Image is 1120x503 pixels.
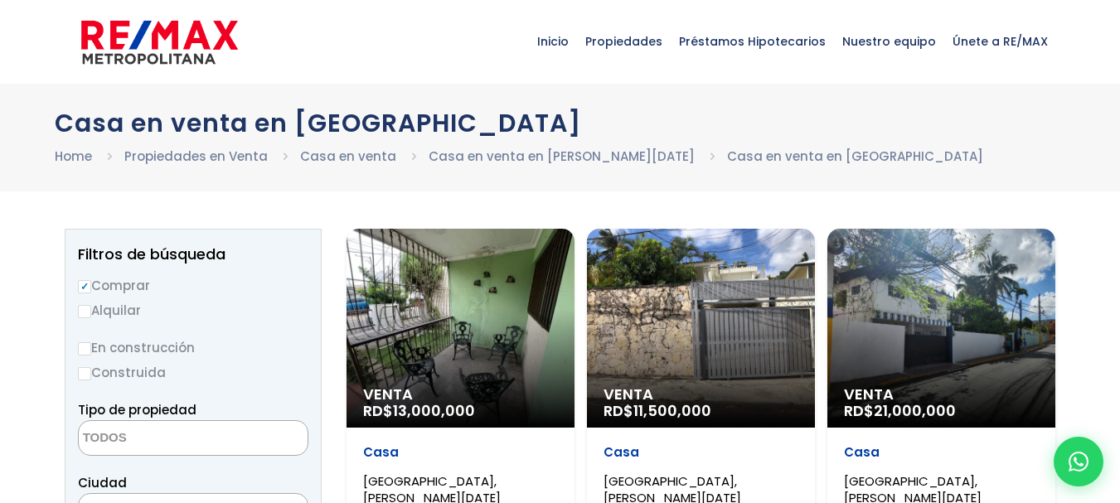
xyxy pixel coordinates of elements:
label: Construida [78,362,308,383]
h2: Filtros de búsqueda [78,246,308,263]
span: Ciudad [78,474,127,491]
p: Casa [844,444,1039,461]
span: 21,000,000 [874,400,956,421]
span: RD$ [363,400,475,421]
span: Tipo de propiedad [78,401,196,418]
span: Venta [604,386,798,403]
a: Casa en venta [300,148,396,165]
span: Propiedades [577,17,671,66]
p: Casa [604,444,798,461]
span: RD$ [604,400,711,421]
label: En construcción [78,337,308,358]
label: Comprar [78,275,308,296]
textarea: Search [79,421,240,457]
img: remax-metropolitana-logo [81,17,238,67]
span: Venta [363,386,558,403]
p: Casa [363,444,558,461]
label: Alquilar [78,300,308,321]
input: Construida [78,367,91,380]
input: Comprar [78,280,91,293]
span: 13,000,000 [393,400,475,421]
span: Venta [844,386,1039,403]
h1: Casa en venta en [GEOGRAPHIC_DATA] [55,109,1066,138]
span: RD$ [844,400,956,421]
span: Únete a RE/MAX [944,17,1056,66]
a: Propiedades en Venta [124,148,268,165]
input: Alquilar [78,305,91,318]
a: Casa en venta en [PERSON_NAME][DATE] [429,148,695,165]
span: Préstamos Hipotecarios [671,17,834,66]
span: Inicio [529,17,577,66]
a: Home [55,148,92,165]
span: Nuestro equipo [834,17,944,66]
span: 11,500,000 [633,400,711,421]
li: Casa en venta en [GEOGRAPHIC_DATA] [727,146,983,167]
input: En construcción [78,342,91,355]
